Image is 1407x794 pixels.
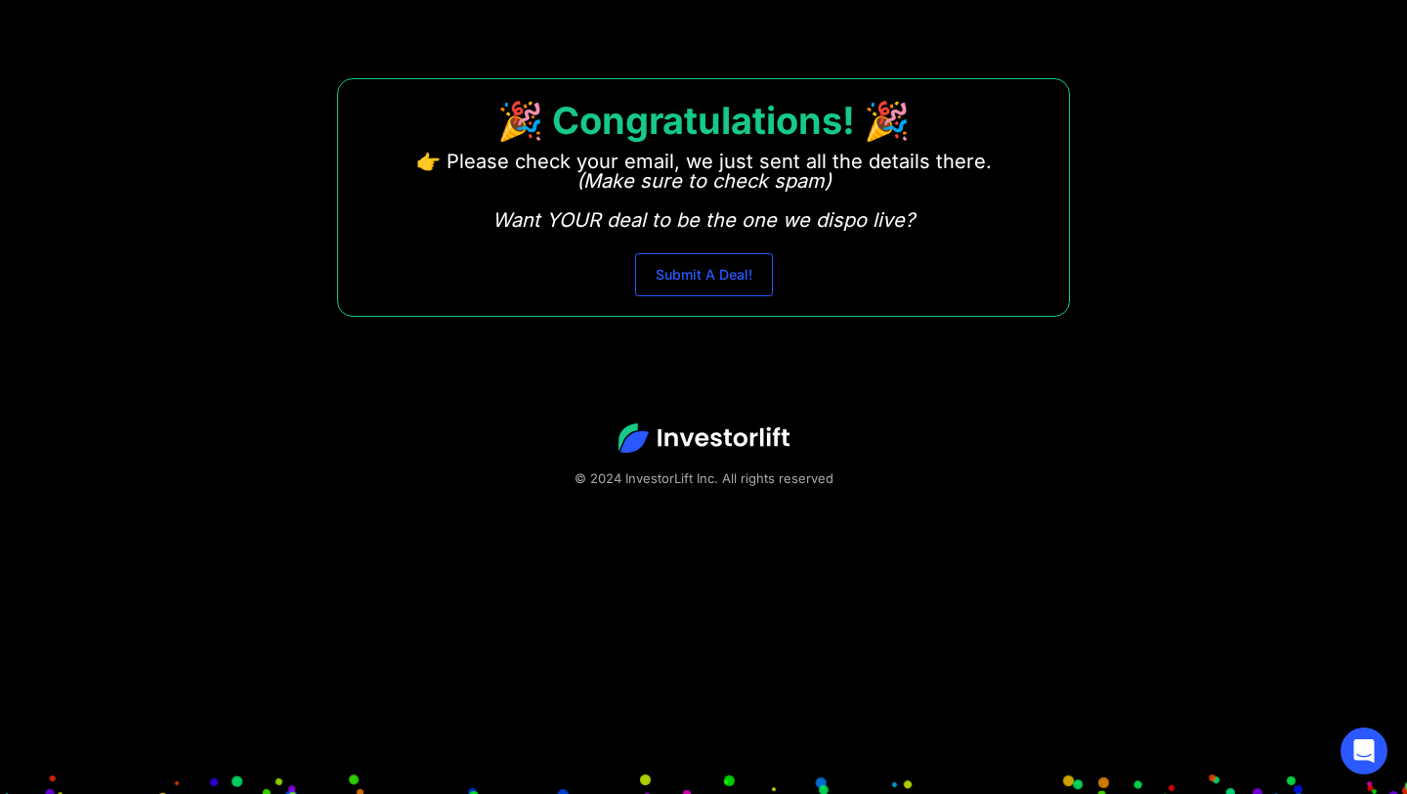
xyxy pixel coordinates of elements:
div: Open Intercom Messenger [1341,728,1387,774]
em: (Make sure to check spam) Want YOUR deal to be the one we dispo live? [492,169,915,232]
div: © 2024 InvestorLift Inc. All rights reserved [68,468,1339,488]
a: Submit A Deal! [635,253,773,296]
strong: 🎉 Congratulations! 🎉 [497,98,910,143]
p: 👉 Please check your email, we just sent all the details there. ‍ [416,152,992,230]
